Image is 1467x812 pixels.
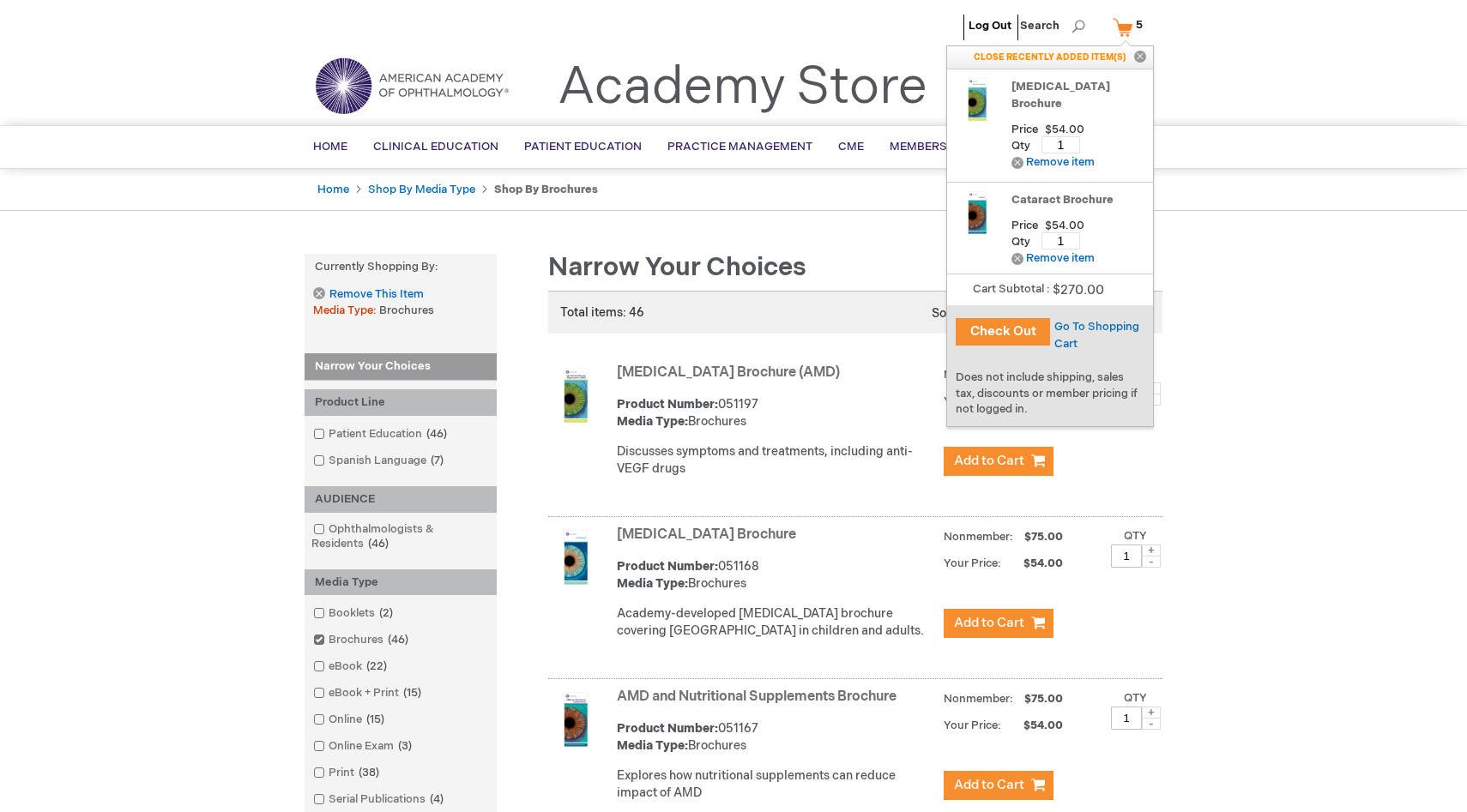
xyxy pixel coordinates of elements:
strong: Narrow Your Choices [305,353,497,381]
span: Search [1020,9,1085,43]
a: Online15 [309,712,391,728]
strong: Nonmember: [944,364,1013,386]
span: 46 [383,633,413,647]
span: $75.00 [1022,692,1066,706]
a: eBook22 [309,659,394,675]
div: 051168 Brochures [617,558,935,592]
label: Sort By [932,306,972,321]
span: $54.00 [1045,123,1084,136]
span: Narrow Your Choices [548,252,806,283]
a: Brochures46 [309,632,415,648]
span: 4 [426,792,448,806]
span: 38 [354,766,383,779]
span: 15 [362,713,389,726]
div: 051167 Brochures [617,720,935,755]
span: CME [838,140,864,153]
label: Qty [1124,529,1147,543]
div: 051197 Brochures [617,396,935,430]
span: Brochures [379,304,434,317]
span: Membership [890,140,967,153]
p: CLOSE RECENTLY ADDED ITEM(S) [947,46,1153,69]
a: Print38 [309,765,386,781]
strong: Media Type: [617,738,688,753]
a: Home [317,183,349,196]
span: 3 [394,739,416,753]
img: Amblyopia Brochure [548,530,603,585]
div: Does not include shipping, sales tax, discounts or member pricing if not logged in. [947,361,1153,426]
strong: Currently Shopping by: [305,254,497,280]
a: [MEDICAL_DATA] Brochure [1011,78,1144,112]
strong: Media Type: [617,414,688,429]
img: Cataract Surgery Brochure [956,78,999,121]
span: Remove This Item [329,286,424,303]
input: Qty [1111,707,1142,730]
span: $54.00 [1004,556,1066,570]
span: $75.00 [1022,530,1066,544]
a: Log Out [969,19,1011,33]
span: Media Type [313,304,379,317]
a: Remove item [1011,252,1095,265]
a: Serial Publications4 [309,791,450,808]
span: 15 [399,686,426,700]
a: eBook + Print15 [309,685,428,701]
strong: Nonmember: [944,526,1013,548]
strong: Product Number: [617,721,718,736]
a: AMD and Nutritional Supplements Brochure [617,689,896,705]
span: $54.00 [1045,220,1084,232]
label: Qty [1124,691,1147,705]
span: Clinical Education [373,140,498,153]
span: 5 [1136,18,1143,32]
a: Cataract Brochure [1011,191,1144,208]
span: Price [1011,220,1038,232]
span: 46 [364,537,393,550]
span: 22 [362,659,391,673]
p: Academy-developed [MEDICAL_DATA] brochure covering [GEOGRAPHIC_DATA] in children and adults. [617,605,935,640]
button: Add to Cart [944,447,1053,476]
a: [MEDICAL_DATA] Brochure [617,526,796,543]
a: Go To Shopping Cart [1054,320,1139,351]
span: 46 [422,427,451,441]
strong: Your Price: [944,394,1001,408]
span: Home [313,140,347,153]
div: AUDIENCE [305,486,497,513]
span: Price [1011,123,1038,136]
a: Academy Store [558,57,927,118]
span: Practice Management [667,140,812,153]
a: Cataract Surgery Brochure [956,78,999,135]
span: Add to Cart [954,453,1024,469]
strong: Product Number: [617,559,718,574]
strong: Media Type: [617,576,688,591]
span: 7 [426,454,448,467]
a: Remove This Item [313,287,423,302]
a: Shop By Media Type [368,183,475,196]
button: Add to Cart [944,609,1053,638]
strong: Shop By Brochures [494,183,598,196]
span: $270.00 [1050,282,1104,298]
strong: Nonmember: [944,689,1013,710]
a: [MEDICAL_DATA] Brochure (AMD) [617,364,840,381]
input: Qty [1041,232,1080,250]
div: Media Type [305,569,497,596]
strong: Your Price: [944,556,1001,570]
span: Add to Cart [954,615,1024,631]
a: Spanish Language7 [309,453,450,469]
div: Product Line [305,389,497,416]
span: Qty [1011,139,1030,153]
a: Remove item [1011,156,1095,169]
a: Cataract Brochure [956,191,999,248]
input: Qty [1041,136,1080,153]
span: Price [1045,215,1097,237]
img: Cataract Brochure [956,191,999,234]
span: Patient Education [524,140,642,153]
input: Qty [1111,544,1142,568]
p: Explores how nutritional supplements can reduce impact of AMD [617,767,935,802]
span: Qty [1011,235,1030,249]
strong: Product Number: [617,397,718,412]
span: 2 [375,606,397,620]
a: Check Out [956,318,1050,346]
img: Age-Related Macular Degeneration Brochure (AMD) [548,368,603,423]
strong: Your Price: [944,719,1001,732]
span: Cart Subtotal [973,282,1044,296]
p: Discusses symptoms and treatments, including anti-VEGF drugs [617,443,935,478]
